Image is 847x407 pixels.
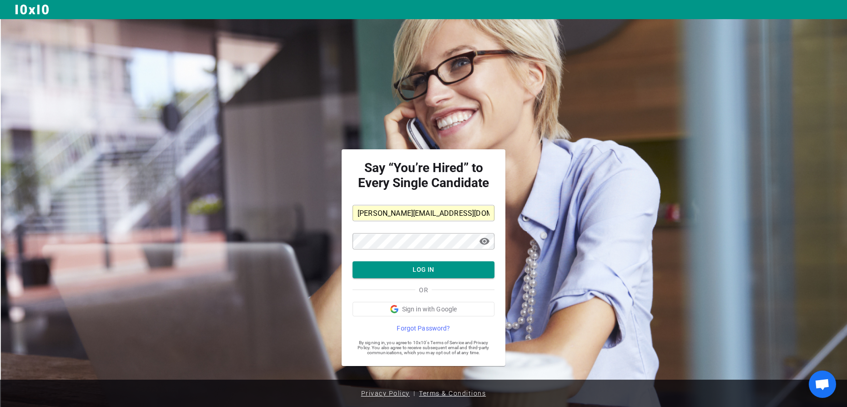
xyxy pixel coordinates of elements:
[413,386,416,401] span: |
[397,324,450,333] span: Forgot Password?
[809,371,836,398] a: Open chat
[358,383,413,403] a: Privacy Policy
[419,285,428,295] span: OR
[353,206,494,220] input: Email Address*
[353,340,494,355] span: By signing in, you agree to 10x10's Terms of Service and Privacy Policy. You also agree to receiv...
[402,305,457,314] span: Sign in with Google
[353,302,494,316] button: Sign in with Google
[353,324,494,333] a: Forgot Password?
[415,383,489,403] a: Terms & Conditions
[15,4,50,15] img: Logo
[353,160,494,190] strong: Say “You’re Hired” to Every Single Candidate
[479,236,490,247] span: visibility
[353,261,494,278] button: LOG IN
